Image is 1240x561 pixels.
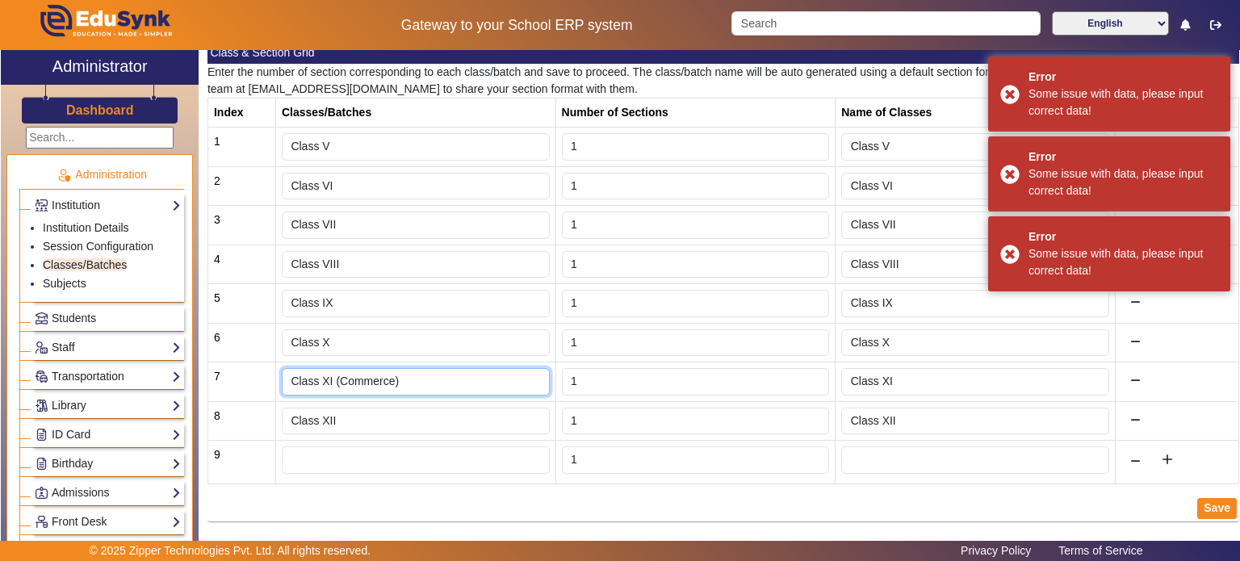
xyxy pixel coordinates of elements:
div: Error [1028,69,1218,86]
div: Error [1028,149,1218,165]
a: Classes/Batches [43,258,127,271]
a: Privacy Policy [953,540,1039,561]
td: 8 [207,401,275,441]
td: 6 [207,323,275,362]
td: 2 [207,166,275,206]
mat-icon: add [1159,451,1175,467]
td: 1 [207,128,275,167]
a: Institution Details [43,221,129,234]
button: Save [1197,498,1237,519]
a: Subjects [43,277,86,290]
div: Some issue with data, please input correct data! [1028,86,1218,119]
a: Terms of Service [1050,540,1150,561]
th: Name of Classes [836,98,1116,128]
div: Error [1028,228,1218,245]
td: 3 [207,206,275,245]
p: Enter the number of section corresponding to each class/batch and save to proceed. The class/batc... [207,64,1239,98]
th: Classes/Batches [275,98,555,128]
div: Some issue with data, please input correct data! [1028,245,1218,279]
div: Some issue with data, please input correct data! [1028,165,1218,199]
th: Index [207,98,275,128]
a: Session Configuration [43,240,153,253]
td: 5 [207,284,275,324]
td: 9 [207,441,275,484]
td: 4 [207,245,275,284]
input: Search... [26,127,174,149]
th: Number of Sections [555,98,836,128]
img: Students.png [36,312,48,324]
a: Administrator [1,50,199,85]
span: Students [52,312,96,324]
p: Administration [19,166,184,183]
a: Students [35,309,181,328]
mat-card-header: Class & Section Grid [207,41,1239,64]
input: Search [731,11,1040,36]
a: Dashboard [65,102,135,119]
h3: Dashboard [66,103,134,118]
h5: Gateway to your School ERP system [319,17,714,34]
img: Administration.png [57,168,71,182]
p: © 2025 Zipper Technologies Pvt. Ltd. All rights reserved. [90,542,371,559]
td: 7 [207,362,275,402]
h2: Administrator [52,57,148,76]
